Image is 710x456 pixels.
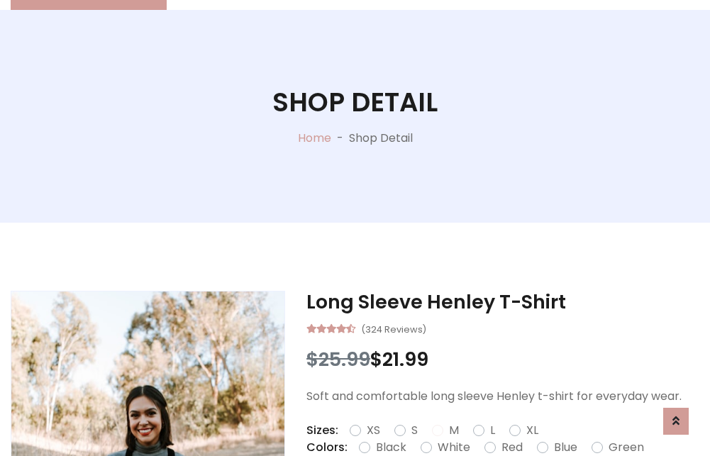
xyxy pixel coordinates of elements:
label: Green [609,439,644,456]
label: Red [501,439,523,456]
h3: Long Sleeve Henley T-Shirt [306,291,699,313]
h3: $ [306,348,699,371]
a: Home [298,130,331,146]
label: M [449,422,459,439]
p: Sizes: [306,422,338,439]
label: XS [367,422,380,439]
label: Blue [554,439,577,456]
p: - [331,130,349,147]
h1: Shop Detail [272,87,438,118]
span: 21.99 [382,346,428,372]
p: Colors: [306,439,348,456]
label: S [411,422,418,439]
label: White [438,439,470,456]
label: XL [526,422,538,439]
label: L [490,422,495,439]
small: (324 Reviews) [361,320,426,337]
span: $25.99 [306,346,370,372]
label: Black [376,439,406,456]
p: Shop Detail [349,130,413,147]
p: Soft and comfortable long sleeve Henley t-shirt for everyday wear. [306,388,699,405]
